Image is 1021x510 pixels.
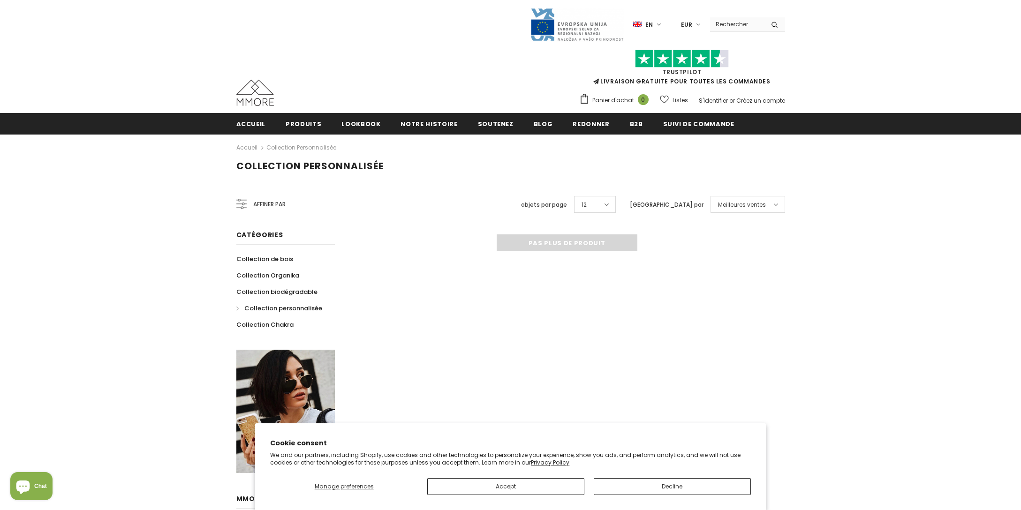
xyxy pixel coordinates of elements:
img: Faites confiance aux étoiles pilotes [635,50,729,68]
span: Accueil [236,120,266,128]
span: Lookbook [341,120,380,128]
img: Cas MMORE [236,80,274,106]
span: MMORE [236,494,264,503]
span: Listes [673,96,688,105]
span: Collection biodégradable [236,287,318,296]
span: Manage preferences [315,482,374,490]
a: Panier d'achat 0 [579,93,653,107]
a: Accueil [236,142,257,153]
a: Collection Organika [236,267,299,284]
a: Créez un compte [736,97,785,105]
a: Collection de bois [236,251,293,267]
span: B2B [630,120,643,128]
span: 0 [638,94,649,105]
span: Suivi de commande [663,120,734,128]
span: 12 [582,200,587,210]
button: Accept [427,478,584,495]
span: Collection personnalisée [236,159,384,172]
a: Lookbook [341,113,380,134]
span: Catégories [236,230,283,240]
inbox-online-store-chat: Shopify online store chat [8,472,55,502]
span: Collection personnalisée [244,304,322,313]
a: B2B [630,113,643,134]
a: S'identifier [699,97,728,105]
a: Collection Chakra [236,316,294,333]
span: EUR [681,20,692,30]
span: Blog [534,120,553,128]
a: TrustPilot [663,68,702,76]
span: Produits [286,120,321,128]
a: Produits [286,113,321,134]
a: Accueil [236,113,266,134]
a: Collection personnalisée [236,300,322,316]
span: Meilleures ventes [718,200,766,210]
a: Collection biodégradable [236,284,318,300]
label: objets par page [521,200,567,210]
a: Redonner [573,113,609,134]
span: soutenez [478,120,514,128]
span: en [645,20,653,30]
span: Collection Chakra [236,320,294,329]
span: Collection Organika [236,271,299,280]
button: Decline [594,478,751,495]
span: LIVRAISON GRATUITE POUR TOUTES LES COMMANDES [579,54,785,85]
img: i-lang-1.png [633,21,642,29]
a: Privacy Policy [531,458,569,466]
span: or [729,97,735,105]
span: Panier d'achat [592,96,634,105]
a: Collection personnalisée [266,143,336,151]
a: soutenez [478,113,514,134]
a: Javni Razpis [530,20,624,28]
a: Suivi de commande [663,113,734,134]
a: Blog [534,113,553,134]
a: Listes [660,92,688,108]
span: Notre histoire [401,120,457,128]
span: Affiner par [253,199,286,210]
input: Search Site [710,17,764,31]
h2: Cookie consent [270,438,751,448]
img: Javni Razpis [530,7,624,42]
span: Redonner [573,120,609,128]
button: Manage preferences [270,478,418,495]
label: [GEOGRAPHIC_DATA] par [630,200,703,210]
p: We and our partners, including Shopify, use cookies and other technologies to personalize your ex... [270,451,751,466]
a: Notre histoire [401,113,457,134]
span: Collection de bois [236,255,293,263]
